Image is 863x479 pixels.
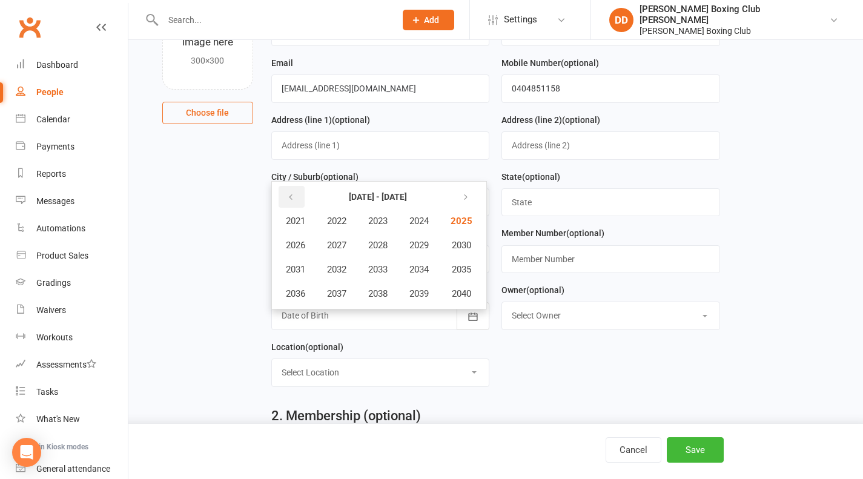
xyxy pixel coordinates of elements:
[271,113,370,127] label: Address (line 1)
[286,264,305,275] span: 2031
[358,282,398,305] button: 2038
[271,170,359,183] label: City / Suburb
[501,131,720,159] input: Address (line 2)
[16,160,128,188] a: Reports
[440,234,483,257] button: 2030
[271,74,490,102] input: Email
[349,192,407,202] strong: [DATE] - [DATE]
[358,210,398,233] button: 2023
[286,240,305,251] span: 2026
[667,437,724,463] button: Save
[501,283,564,297] label: Owner
[409,264,429,275] span: 2034
[286,216,305,226] span: 2021
[16,378,128,406] a: Tasks
[368,240,388,251] span: 2028
[16,79,128,106] a: People
[271,340,343,354] label: Location
[36,414,80,424] div: What's New
[16,215,128,242] a: Automations
[451,216,472,226] span: 2025
[399,258,439,281] button: 2034
[522,172,560,182] spang: (optional)
[36,60,78,70] div: Dashboard
[16,51,128,79] a: Dashboard
[399,234,439,257] button: 2029
[504,6,537,33] span: Settings
[561,58,599,68] spang: (optional)
[162,102,253,124] button: Choose file
[317,210,357,233] button: 2022
[276,282,316,305] button: 2036
[501,245,720,273] input: Member Number
[305,342,343,352] spang: (optional)
[271,409,421,423] h2: 2. Membership (optional)
[16,297,128,324] a: Waivers
[36,169,66,179] div: Reports
[36,251,88,260] div: Product Sales
[399,282,439,305] button: 2039
[16,188,128,215] a: Messages
[12,438,41,467] div: Open Intercom Messenger
[16,242,128,269] a: Product Sales
[424,15,439,25] span: Add
[358,234,398,257] button: 2028
[36,87,64,97] div: People
[36,332,73,342] div: Workouts
[440,258,483,281] button: 2035
[327,288,346,299] span: 2037
[15,12,45,42] a: Clubworx
[317,234,357,257] button: 2027
[368,264,388,275] span: 2033
[16,106,128,133] a: Calendar
[327,240,346,251] span: 2027
[36,278,71,288] div: Gradings
[36,387,58,397] div: Tasks
[409,288,429,299] span: 2039
[640,25,829,36] div: [PERSON_NAME] Boxing Club
[36,223,85,233] div: Automations
[159,12,387,28] input: Search...
[276,258,316,281] button: 2031
[368,216,388,226] span: 2023
[562,115,600,125] spang: (optional)
[271,131,490,159] input: Address (line 1)
[501,170,560,183] label: State
[286,288,305,299] span: 2036
[276,210,316,233] button: 2021
[409,216,429,226] span: 2024
[16,406,128,433] a: What's New
[320,172,359,182] spang: (optional)
[501,74,720,102] input: Mobile Number
[36,114,70,124] div: Calendar
[399,210,439,233] button: 2024
[36,142,74,151] div: Payments
[271,56,293,70] label: Email
[640,4,829,25] div: [PERSON_NAME] Boxing Club [PERSON_NAME]
[566,228,604,238] spang: (optional)
[452,240,471,251] span: 2030
[276,234,316,257] button: 2026
[452,288,471,299] span: 2040
[440,210,483,233] button: 2025
[403,10,454,30] button: Add
[327,264,346,275] span: 2032
[317,282,357,305] button: 2037
[16,324,128,351] a: Workouts
[36,305,66,315] div: Waivers
[36,196,74,206] div: Messages
[501,56,599,70] label: Mobile Number
[36,360,96,369] div: Assessments
[501,226,604,240] label: Member Number
[16,133,128,160] a: Payments
[16,351,128,378] a: Assessments
[452,264,471,275] span: 2035
[368,288,388,299] span: 2038
[440,282,483,305] button: 2040
[317,258,357,281] button: 2032
[327,216,346,226] span: 2022
[606,437,661,463] button: Cancel
[358,258,398,281] button: 2033
[16,269,128,297] a: Gradings
[609,8,633,32] div: DD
